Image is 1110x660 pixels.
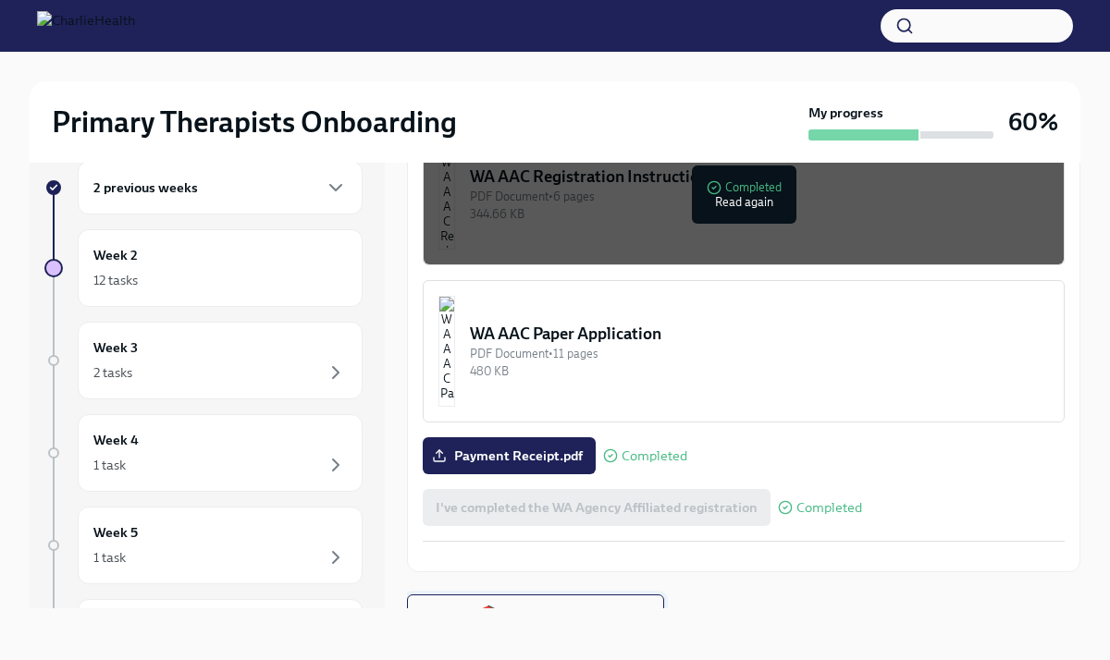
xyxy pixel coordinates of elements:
[436,446,583,465] span: Payment Receipt.pdf
[1008,105,1058,139] h3: 60%
[796,501,862,515] span: Completed
[808,104,883,122] strong: My progress
[93,522,138,543] h6: Week 5
[470,205,1049,223] div: 344.66 KB
[438,139,455,250] img: WA AAC Registration Instructions
[44,507,363,584] a: Week 51 task
[470,323,1049,345] div: WA AAC Paper Application
[407,594,664,631] button: Next task:📚 Docebo Training Courses
[622,449,687,463] span: Completed
[93,177,198,198] h6: 2 previous weeks
[93,548,126,567] div: 1 task
[44,414,363,492] a: Week 41 task
[93,245,138,265] h6: Week 2
[78,161,363,214] div: 2 previous weeks
[93,430,139,450] h6: Week 4
[93,271,138,289] div: 12 tasks
[423,437,596,474] label: Payment Receipt.pdf
[37,11,135,41] img: CharlieHealth
[438,296,455,407] img: WA AAC Paper Application
[470,165,1049,188] div: WA AAC Registration Instructions
[470,362,1049,380] div: 480 KB
[44,229,363,307] a: Week 212 tasks
[423,123,1065,265] button: WA AAC Registration InstructionsPDF Document•6 pages344.66 KBCompletedRead again
[93,456,126,474] div: 1 task
[470,188,1049,205] div: PDF Document • 6 pages
[423,280,1065,422] button: WA AAC Paper ApplicationPDF Document•11 pages480 KB
[93,337,138,358] h6: Week 3
[470,345,1049,362] div: PDF Document • 11 pages
[423,604,648,622] span: Next task : 📚 Docebo Training Courses
[93,363,132,382] div: 2 tasks
[52,104,457,141] h2: Primary Therapists Onboarding
[44,322,363,399] a: Week 32 tasks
